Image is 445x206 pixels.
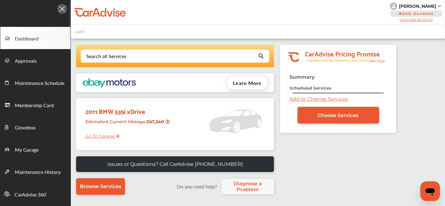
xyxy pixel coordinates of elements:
a: Dashboard [0,27,71,49]
span: Maintenance History [15,168,61,176]
strong: Scheduled Services [289,86,331,90]
a: Diagnose a Problem [222,179,274,194]
tspan: Guaranteed lower than retail price on every service. [307,58,369,62]
strong: Summary [289,74,315,80]
a: Approvals [0,49,71,71]
iframe: Button to launch messaging window [420,181,440,201]
span: Browse Services [80,183,121,189]
a: Maintenance Schedule [0,71,71,94]
a: Glovebox [0,116,71,138]
strong: 247,240 [147,119,165,124]
a: Browse Services [76,178,125,195]
span: Membership Card [15,102,54,110]
span: Choose Services [318,112,359,118]
a: Go To Garage [81,129,119,141]
tspan: Learn more [369,59,385,62]
span: Glovebox [15,124,36,132]
a: My Garage [0,138,71,160]
span: Learn More [233,79,262,86]
span: CarAdvise 360 [15,191,46,199]
span: Basic Account [391,11,442,17]
div: Estimated Current Mileage : [81,116,171,132]
label: Do you need help? [174,183,220,190]
span: Maintenance Schedule [15,79,64,87]
div: Search all Services [86,54,126,59]
a: Maintenance History [0,160,71,183]
tspan: CarAdvise Pricing Promise [305,48,380,59]
img: placeholder_car.fcab19be.svg [75,28,85,36]
p: Issues or Questions? Call CarAdvise [PHONE_NUMBER] [107,161,243,167]
img: sCxJUJ+qAmfqhQGDUl18vwLg4ZYJ6CxN7XmbOMBAAAAAElFTkSuQmCC [438,5,441,7]
img: Icon.5fd9dcc7.svg [57,4,67,14]
a: Add or Change Services [289,96,348,102]
span: Dashboard [15,35,39,43]
div: 2011 BMW 535i xDrive [81,101,171,116]
a: Choose Services [297,107,379,124]
img: knH8PDtVvWoAbQRylUukY18CTiRevjo20fAtgn5MLBQj4uumYvk2MzTtcAIzfGAtb1XOLVMAvhLuqoNAbL4reqehy0jehNKdM... [390,2,397,10]
span: Diagnose a Problem [225,181,271,192]
img: placeholder_car.5a1ece94.svg [209,101,262,141]
span: Upgrade Account [390,17,443,22]
a: Membership Card [0,94,71,116]
a: Issues or Questions? Call CarAdvise [PHONE_NUMBER] [76,156,274,172]
span: My Garage [15,146,39,154]
div: [PERSON_NAME] [399,3,436,9]
span: Approvals [15,57,37,65]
